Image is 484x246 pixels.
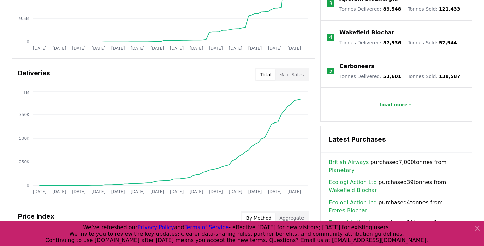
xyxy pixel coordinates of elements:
[329,219,377,227] a: Ecologi Action Ltd
[383,74,401,79] span: 53,601
[209,46,223,51] tspan: [DATE]
[329,67,332,75] p: 5
[329,186,377,195] a: Wakefield Biochar
[33,189,47,194] tspan: [DATE]
[111,189,125,194] tspan: [DATE]
[339,62,374,70] a: Carboneers
[275,69,308,80] button: % of Sales
[72,46,86,51] tspan: [DATE]
[439,74,460,79] span: 138,587
[209,189,223,194] tspan: [DATE]
[150,46,164,51] tspan: [DATE]
[408,73,460,80] p: Tonnes Sold :
[248,189,262,194] tspan: [DATE]
[190,46,203,51] tspan: [DATE]
[339,39,401,46] p: Tonnes Delivered :
[329,207,367,215] a: Freres Biochar
[18,68,50,81] h3: Deliveries
[242,213,276,223] button: By Method
[27,40,29,44] tspan: 0
[329,178,377,186] a: Ecologi Action Ltd
[329,158,463,174] span: purchased 7,000 tonnes from
[170,189,184,194] tspan: [DATE]
[19,16,29,21] tspan: 9.5M
[287,189,301,194] tspan: [DATE]
[329,33,332,41] p: 4
[170,46,184,51] tspan: [DATE]
[329,158,369,166] a: British Airways
[131,189,145,194] tspan: [DATE]
[383,40,401,45] span: 57,936
[329,219,463,235] span: purchased 11 tonnes from
[379,101,408,108] p: Load more
[374,98,418,111] button: Load more
[329,166,354,174] a: Planetary
[150,189,164,194] tspan: [DATE]
[18,211,54,225] h3: Price Index
[190,189,203,194] tspan: [DATE]
[52,46,66,51] tspan: [DATE]
[23,90,29,95] tspan: 1M
[229,189,242,194] tspan: [DATE]
[52,189,66,194] tspan: [DATE]
[131,46,145,51] tspan: [DATE]
[329,199,377,207] a: Ecologi Action Ltd
[408,6,460,12] p: Tonnes Sold :
[439,6,460,12] span: 121,433
[275,213,308,223] button: Aggregate
[383,6,401,12] span: 89,548
[329,178,463,195] span: purchased 39 tonnes from
[339,73,401,80] p: Tonnes Delivered :
[329,134,463,144] h3: Latest Purchases
[329,199,463,215] span: purchased 4 tonnes from
[72,189,86,194] tspan: [DATE]
[229,46,242,51] tspan: [DATE]
[111,46,125,51] tspan: [DATE]
[408,39,457,46] p: Tonnes Sold :
[287,46,301,51] tspan: [DATE]
[439,40,457,45] span: 57,944
[339,29,394,37] a: Wakefield Biochar
[27,183,29,188] tspan: 0
[92,46,106,51] tspan: [DATE]
[19,136,30,141] tspan: 500K
[268,189,282,194] tspan: [DATE]
[248,46,262,51] tspan: [DATE]
[268,46,282,51] tspan: [DATE]
[92,189,106,194] tspan: [DATE]
[33,46,47,51] tspan: [DATE]
[339,6,401,12] p: Tonnes Delivered :
[19,112,30,117] tspan: 750K
[19,160,30,164] tspan: 250K
[256,69,276,80] button: Total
